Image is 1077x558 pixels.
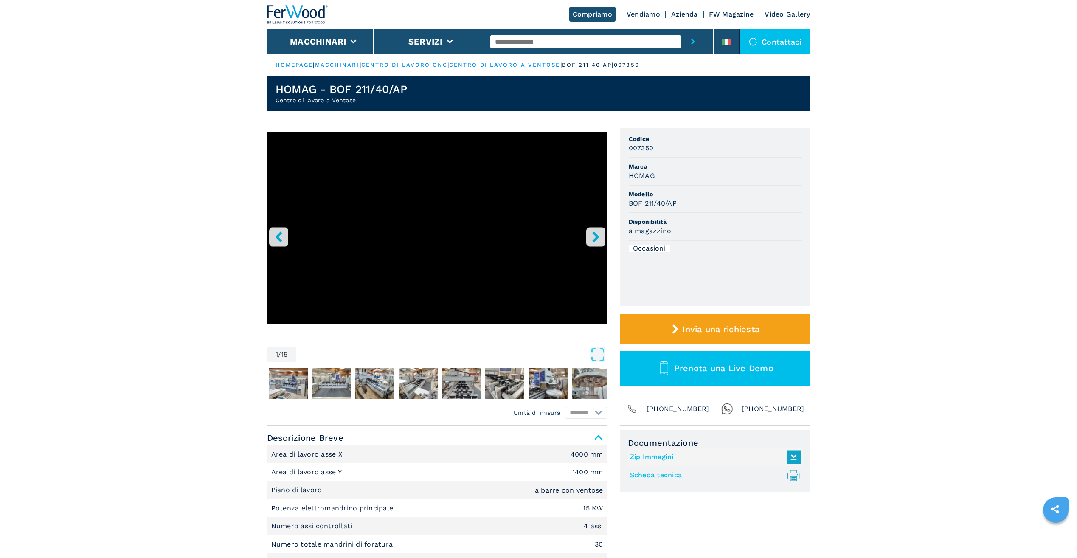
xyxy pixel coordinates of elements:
span: / [278,351,281,358]
h3: 007350 [629,143,654,153]
span: Documentazione [628,438,803,448]
span: | [447,62,449,68]
button: Invia una richiesta [620,314,810,344]
button: Go to Slide 5 [397,366,439,400]
a: Compriamo [569,7,616,22]
p: Area di lavoro asse X [271,450,345,459]
h3: a magazzino [629,226,672,236]
span: 1 [276,351,278,358]
span: Descrizione Breve [267,430,607,445]
h3: HOMAG [629,171,655,180]
span: Prenota una Live Demo [674,363,773,373]
button: Prenota una Live Demo [620,351,810,386]
div: Occasioni [629,245,670,252]
span: [PHONE_NUMBER] [742,403,804,415]
nav: Thumbnail Navigation [267,366,607,400]
em: 4000 mm [571,451,603,458]
span: | [560,62,562,68]
a: Vendiamo [627,10,660,18]
a: FW Magazine [709,10,754,18]
span: Disponibilità [629,217,802,226]
span: Codice [629,135,802,143]
div: Contattaci [740,29,810,54]
img: Whatsapp [721,403,733,415]
p: Numero totale mandrini di foratura [271,540,395,549]
img: 1dd85124f3c32333fd530297ac19a0cc [442,368,481,399]
span: 15 [281,351,288,358]
span: [PHONE_NUMBER] [647,403,709,415]
a: sharethis [1044,499,1066,520]
span: Invia una richiesta [682,324,759,334]
img: 97e251f10958f2a913a29f1983e7e38e [529,368,568,399]
h1: HOMAG - BOF 211/40/AP [276,82,407,96]
img: 2bd0db13a379df4cbf8b7947553739aa [312,368,351,399]
button: Go to Slide 2 [267,366,309,400]
button: Go to Slide 3 [310,366,353,400]
img: Ferwood [267,5,328,24]
img: 76d6e2365aefbd5b69dfa7f6fec1d4c6 [399,368,438,399]
em: 30 [595,541,603,548]
em: 1400 mm [572,469,603,476]
a: centro di lavoro a ventose [449,62,560,68]
em: Unità di misura [514,409,561,417]
button: Go to Slide 7 [484,366,526,400]
button: Macchinari [290,37,346,47]
a: Zip Immagini [630,450,796,464]
button: right-button [586,227,605,246]
iframe: YouTube video player [267,132,607,324]
span: Marca [629,162,802,171]
a: macchinari [315,62,360,68]
em: 4 assi [584,523,603,530]
a: Scheda tecnica [630,468,796,482]
a: HOMEPAGE [276,62,313,68]
img: 139ee67c7f80e4a1b8bf416f6872c7f0 [269,368,308,399]
p: Numero assi controllati [271,521,354,531]
img: 6cf4b3ba485e4c9de3d9457468ab2166 [485,368,524,399]
span: | [360,62,361,68]
button: Go to Slide 6 [440,366,483,400]
button: left-button [269,227,288,246]
button: Go to Slide 8 [527,366,569,400]
h2: Centro di lavoro a Ventose [276,96,407,104]
button: Go to Slide 9 [570,366,613,400]
button: Go to Slide 4 [354,366,396,400]
p: Area di lavoro asse Y [271,468,344,477]
p: Potenza elettromandrino principale [271,504,396,513]
a: centro di lavoro cnc [361,62,447,68]
a: Azienda [671,10,698,18]
em: 15 KW [583,505,603,512]
h3: BOF 211/40/AP [629,198,677,208]
div: Go to Slide 1 [267,132,607,338]
p: bof 211 40 ap | [562,61,614,69]
em: a barre con ventose [535,487,603,494]
a: Video Gallery [765,10,810,18]
p: Piano di lavoro [271,485,324,495]
button: Open Fullscreen [298,347,605,362]
img: Contattaci [749,37,757,46]
span: | [313,62,315,68]
img: 3d21fd9c36605def22ddd0c0fda0ecfc [572,368,611,399]
button: Servizi [408,37,443,47]
img: Phone [626,403,638,415]
p: 007350 [614,61,639,69]
span: Modello [629,190,802,198]
img: 51e3d9ecb9e4ac98111470fdbbf7fe5e [355,368,394,399]
button: submit-button [681,29,705,54]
